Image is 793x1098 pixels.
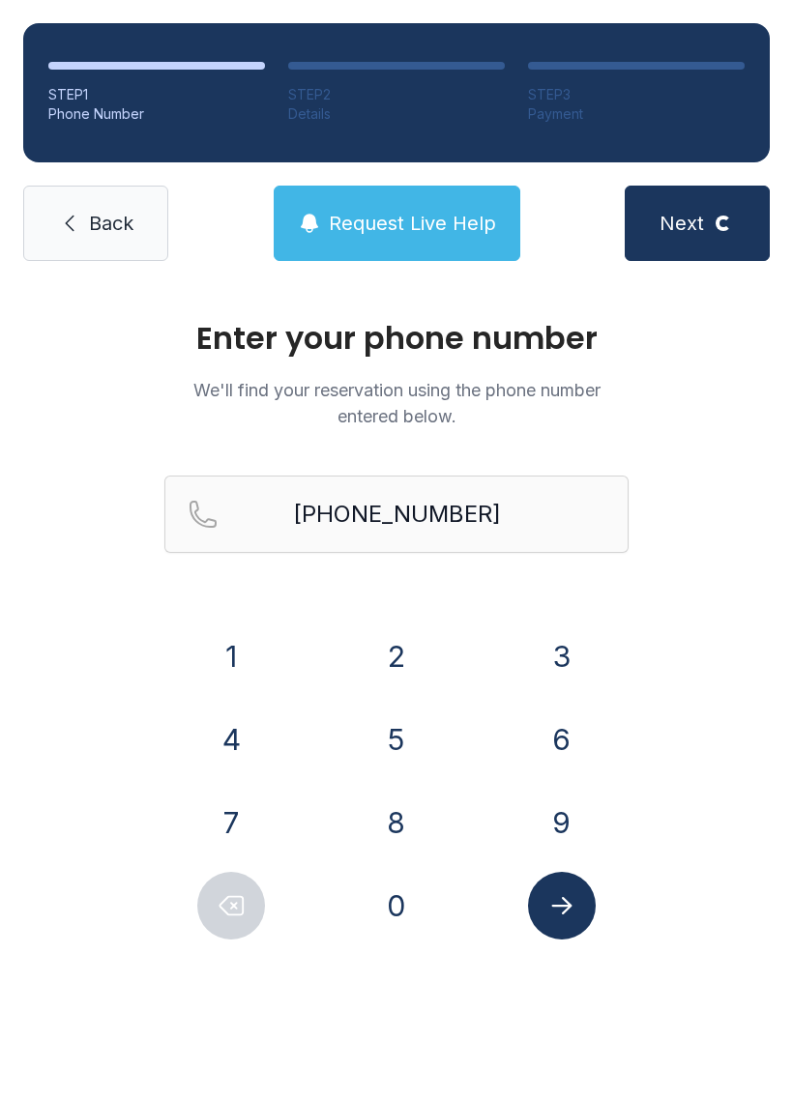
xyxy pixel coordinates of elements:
[528,789,596,856] button: 9
[164,323,629,354] h1: Enter your phone number
[528,85,745,104] div: STEP 3
[48,85,265,104] div: STEP 1
[660,210,704,237] span: Next
[197,706,265,773] button: 4
[363,789,430,856] button: 8
[329,210,496,237] span: Request Live Help
[528,872,596,939] button: Submit lookup form
[528,706,596,773] button: 6
[528,104,745,124] div: Payment
[197,789,265,856] button: 7
[528,622,596,690] button: 3
[197,622,265,690] button: 1
[288,85,505,104] div: STEP 2
[197,872,265,939] button: Delete number
[48,104,265,124] div: Phone Number
[363,872,430,939] button: 0
[89,210,133,237] span: Back
[288,104,505,124] div: Details
[164,377,629,429] p: We'll find your reservation using the phone number entered below.
[363,622,430,690] button: 2
[363,706,430,773] button: 5
[164,476,629,553] input: Reservation phone number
